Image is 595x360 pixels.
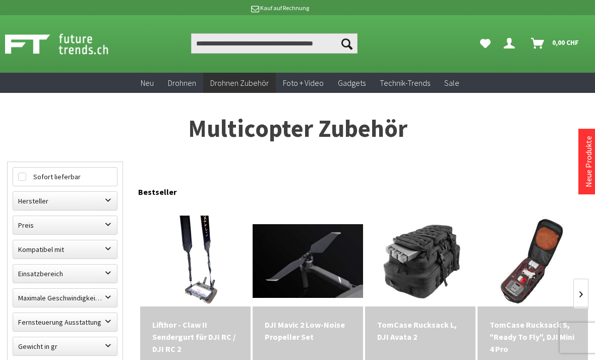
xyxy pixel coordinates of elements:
[331,73,373,93] a: Gadgets
[283,78,324,88] span: Foto + Video
[134,73,161,93] a: Neu
[377,319,463,343] div: TomCase Rucksack L, DJI Avata 2
[5,31,131,57] img: Shop Futuretrends - zur Startseite wechseln
[265,319,351,343] a: DJI Mavic 2 Low-Noise Propeller Set 14,96 CHF
[276,73,331,93] a: Foto + Video
[168,78,196,88] span: Drohnen
[488,216,578,306] img: TomCase Rucksack S, "Ready To Fly", DJI Mini 4 Pro
[490,319,576,355] div: TomCase Rucksack S, "Ready To Fly", DJI Mini 4 Pro
[13,337,117,355] label: Gewicht in gr
[377,319,463,343] a: TomCase Rucksack L, DJI Avata 2 169,00 CHF In den Warenkorb
[490,319,576,355] a: TomCase Rucksack S, "Ready To Fly", DJI Mini 4 Pro 129,48 CHF In den Warenkorb
[437,73,466,93] a: Sale
[141,78,154,88] span: Neu
[444,78,459,88] span: Sale
[138,177,588,202] div: Bestseller
[13,240,117,259] label: Kompatibel mit
[336,33,358,54] button: Suchen
[583,136,593,187] a: Neue Produkte
[13,168,117,186] label: Sofort lieferbar
[265,319,351,343] div: DJI Mavic 2 Low-Noise Propeller Set
[375,216,466,306] img: TomCase Rucksack L, DJI Avata 2
[527,33,584,54] a: Warenkorb
[373,73,437,93] a: Technik-Trends
[253,224,363,298] img: DJI Mavic 2 Low-Noise Propeller Set
[152,319,239,355] div: Lifthor - Claw II Sendergurt für DJI RC / DJI RC 2
[475,33,496,54] a: Meine Favoriten
[380,78,430,88] span: Technik-Trends
[162,216,229,306] img: Lifthor - Claw II Sendergurt für DJI RC / DJI RC 2
[13,216,117,234] label: Preis
[500,33,523,54] a: Dein Konto
[191,33,358,54] input: Produkt, Marke, Kategorie, EAN, Artikelnummer…
[338,78,366,88] span: Gadgets
[552,34,579,50] span: 0,00 CHF
[203,73,276,93] a: Drohnen Zubehör
[13,313,117,331] label: Fernsteuerung Ausstattung
[13,192,117,210] label: Hersteller
[161,73,203,93] a: Drohnen
[210,78,269,88] span: Drohnen Zubehör
[13,289,117,307] label: Maximale Geschwindigkeit in km/h
[152,319,239,355] a: Lifthor - Claw II Sendergurt für DJI RC / DJI RC 2 49,00 CHF In den Warenkorb
[7,116,588,141] h1: Multicopter Zubehör
[13,265,117,283] label: Einsatzbereich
